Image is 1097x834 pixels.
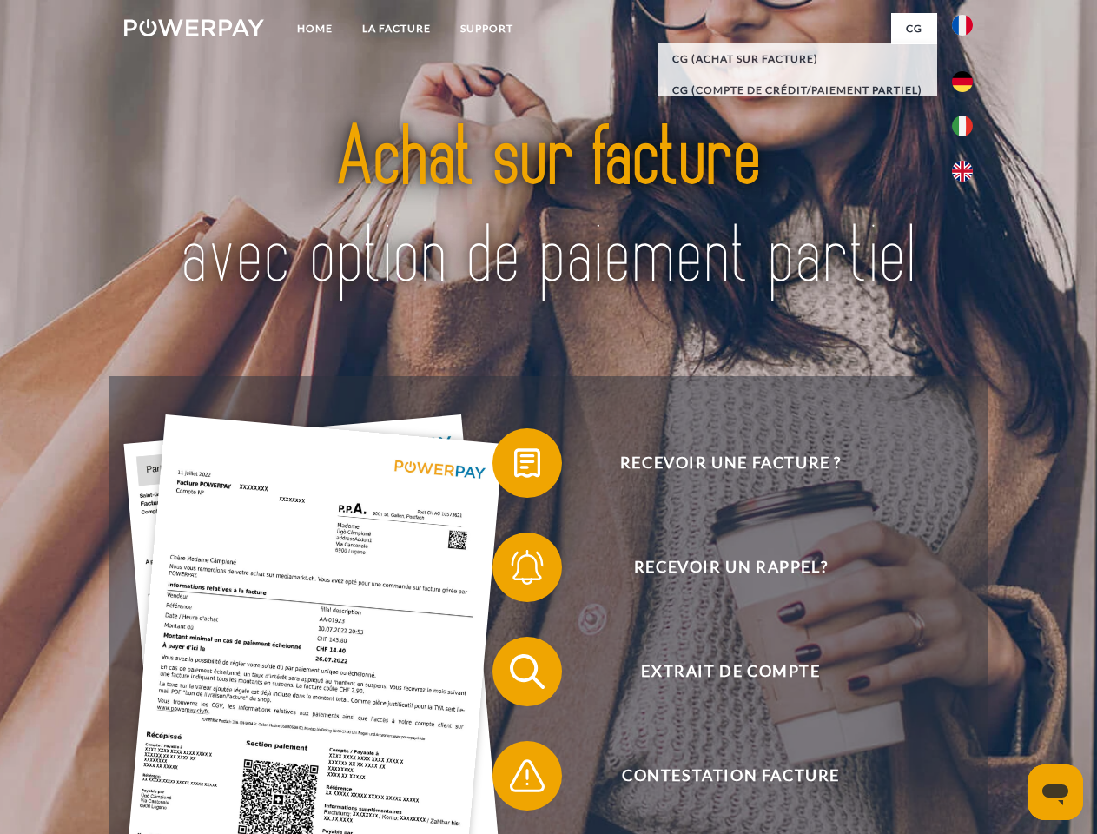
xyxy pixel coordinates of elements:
[492,533,944,602] button: Recevoir un rappel?
[658,43,937,75] a: CG (achat sur facture)
[506,441,549,485] img: qb_bill.svg
[518,741,943,811] span: Contestation Facture
[347,13,446,44] a: LA FACTURE
[492,637,944,706] button: Extrait de compte
[952,71,973,92] img: de
[1028,764,1083,820] iframe: Bouton de lancement de la fenêtre de messagerie
[506,754,549,798] img: qb_warning.svg
[166,83,931,333] img: title-powerpay_fr.svg
[506,546,549,589] img: qb_bell.svg
[952,116,973,136] img: it
[658,75,937,106] a: CG (Compte de crédit/paiement partiel)
[446,13,528,44] a: Support
[492,741,944,811] button: Contestation Facture
[952,15,973,36] img: fr
[891,13,937,44] a: CG
[952,161,973,182] img: en
[518,637,943,706] span: Extrait de compte
[124,19,264,36] img: logo-powerpay-white.svg
[518,533,943,602] span: Recevoir un rappel?
[492,428,944,498] button: Recevoir une facture ?
[506,650,549,693] img: qb_search.svg
[518,428,943,498] span: Recevoir une facture ?
[282,13,347,44] a: Home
